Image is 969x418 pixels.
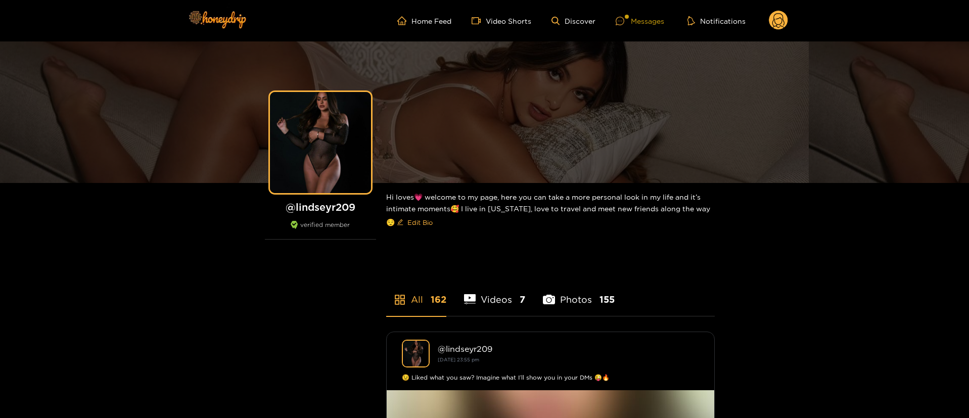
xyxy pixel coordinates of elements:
li: All [386,270,446,316]
a: Home Feed [397,16,451,25]
button: Notifications [684,16,749,26]
button: editEdit Bio [395,214,435,230]
a: Discover [551,17,595,25]
span: video-camera [472,16,486,25]
div: 😉 Liked what you saw? Imagine what I’ll show you in your DMs 😜🔥 [402,373,699,383]
li: Videos [464,270,526,316]
div: @ lindseyr209 [438,344,699,353]
span: home [397,16,411,25]
div: Hi loves💗 welcome to my page, here you can take a more personal look in my life and it’s intimate... [386,183,715,239]
h1: @ lindseyr209 [265,201,376,213]
span: 7 [520,293,525,306]
span: 162 [431,293,446,306]
div: verified member [265,221,376,240]
li: Photos [543,270,615,316]
span: Edit Bio [407,217,433,227]
span: appstore [394,294,406,306]
span: edit [397,219,403,226]
div: Messages [616,15,664,27]
small: [DATE] 23:55 pm [438,357,479,362]
span: 155 [599,293,615,306]
a: Video Shorts [472,16,531,25]
img: lindseyr209 [402,340,430,367]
